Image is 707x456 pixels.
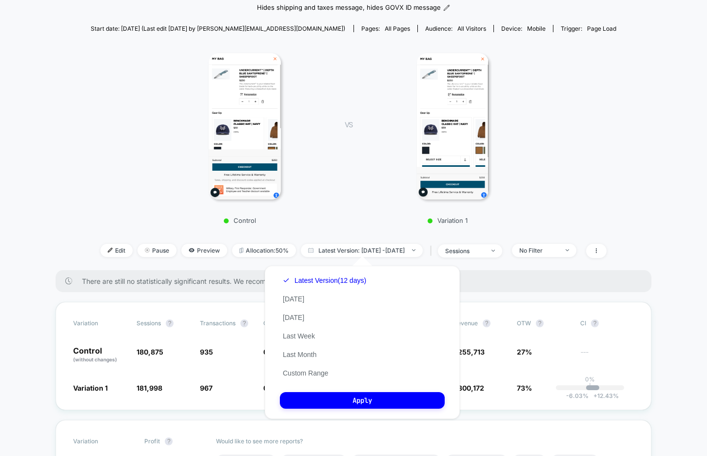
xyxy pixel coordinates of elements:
[536,319,544,327] button: ?
[587,25,616,32] span: Page Load
[73,319,127,327] span: Variation
[155,217,325,224] p: Control
[385,25,410,32] span: all pages
[458,348,485,356] span: 255,713
[280,276,369,285] button: Latest Version(12 days)
[137,384,162,392] span: 181,998
[445,247,484,255] div: sessions
[493,25,553,32] span: Device:
[519,247,558,254] div: No Filter
[458,384,484,392] span: 300,172
[144,437,160,445] span: Profit
[589,383,591,390] p: |
[425,25,486,32] div: Audience:
[593,392,597,399] span: +
[417,53,489,199] img: Variation 1 main
[200,319,236,327] span: Transactions
[280,350,319,359] button: Last Month
[200,348,213,356] span: 935
[145,248,150,253] img: end
[517,348,532,356] span: 27%
[585,376,595,383] p: 0%
[137,319,161,327] span: Sessions
[240,319,248,327] button: ?
[527,25,546,32] span: mobile
[362,217,533,224] p: Variation 1
[589,392,619,399] span: 12.43 %
[280,313,307,322] button: [DATE]
[361,25,410,32] div: Pages:
[566,392,589,399] span: -6.03 %
[561,25,616,32] div: Trigger:
[239,248,243,253] img: rebalance
[200,384,213,392] span: 967
[428,244,438,258] span: |
[308,248,314,253] img: calendar
[82,277,632,285] span: There are still no statistically significant results. We recommend waiting a few more days
[491,250,495,252] img: end
[100,244,133,257] span: Edit
[209,53,280,199] img: Control main
[457,25,486,32] span: All Visitors
[166,319,174,327] button: ?
[73,437,127,445] span: Variation
[73,357,117,362] span: (without changes)
[280,369,331,377] button: Custom Range
[412,249,415,251] img: end
[483,319,491,327] button: ?
[257,3,441,13] span: Hides shipping and taxes message, hides GOVX ID message
[566,249,569,251] img: end
[517,319,570,327] span: OTW
[73,384,108,392] span: Variation 1
[301,244,423,257] span: Latest Version: [DATE] - [DATE]
[580,319,634,327] span: CI
[181,244,227,257] span: Preview
[280,295,307,303] button: [DATE]
[580,349,634,363] span: ---
[591,319,599,327] button: ?
[216,437,634,445] p: Would like to see more reports?
[232,244,296,257] span: Allocation: 50%
[108,248,113,253] img: edit
[280,332,318,340] button: Last Week
[517,384,532,392] span: 73%
[73,347,127,363] p: Control
[345,120,353,129] span: VS
[165,437,173,445] button: ?
[91,25,345,32] span: Start date: [DATE] (Last edit [DATE] by [PERSON_NAME][EMAIL_ADDRESS][DOMAIN_NAME])
[280,392,445,409] button: Apply
[137,244,177,257] span: Pause
[137,348,163,356] span: 180,875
